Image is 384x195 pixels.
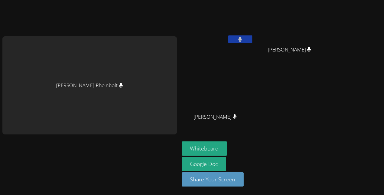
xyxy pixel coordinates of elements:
[268,45,311,54] span: [PERSON_NAME]
[194,113,237,121] span: [PERSON_NAME]
[182,141,227,156] button: Whiteboard
[2,36,177,135] div: [PERSON_NAME]-Rheinbolt
[182,172,244,187] button: Share Your Screen
[182,157,226,171] a: Google Doc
